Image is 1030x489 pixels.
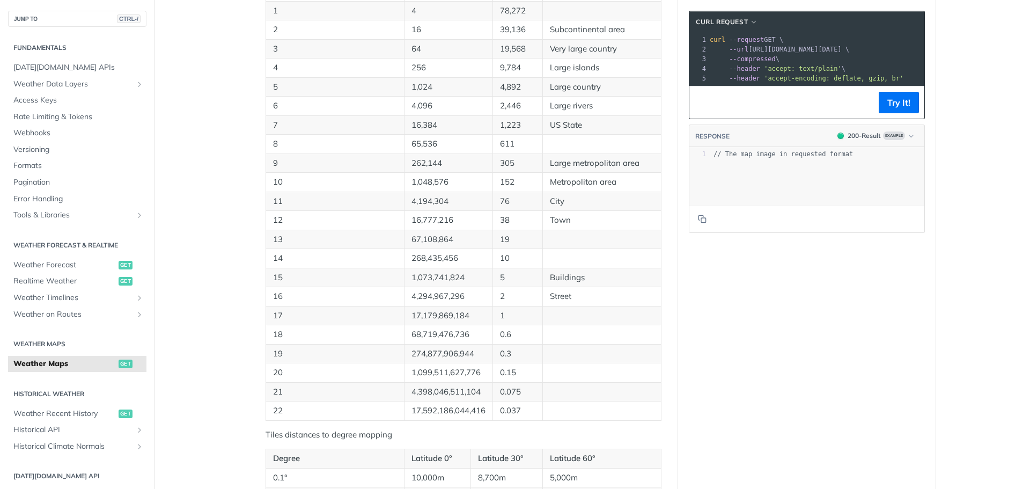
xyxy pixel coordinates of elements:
span: Realtime Weather [13,276,116,287]
p: 16,777,216 [411,214,485,227]
div: 4 [689,64,708,74]
p: 1,024 [411,81,485,93]
p: 19 [273,348,397,360]
p: 2 [500,290,535,303]
span: cURL Request [696,17,748,27]
span: Weather Timelines [13,293,133,303]
h2: Fundamentals [8,43,146,53]
div: 1 [689,150,706,159]
a: Tools & LibrariesShow subpages for Tools & Libraries [8,207,146,223]
p: 2,446 [500,100,535,112]
p: 1 [273,5,397,17]
p: 39,136 [500,24,535,36]
button: RESPONSE [695,131,730,142]
p: Subcontinental area [550,24,654,36]
p: Large country [550,81,654,93]
td: 10,000m [404,468,470,487]
button: cURL Request [692,17,762,27]
p: 19,568 [500,43,535,55]
h2: Historical Weather [8,389,146,399]
p: 0.075 [500,386,535,398]
span: 200 [837,133,844,139]
p: Buildings [550,272,654,284]
p: 611 [500,138,535,150]
p: 17,592,186,044,416 [411,405,485,417]
a: Weather on RoutesShow subpages for Weather on Routes [8,306,146,323]
div: 1 [689,35,708,45]
span: Historical Climate Normals [13,441,133,452]
p: 20 [273,367,397,379]
span: Access Keys [13,95,144,106]
p: 1 [500,310,535,322]
span: 'accept: text/plain' [764,65,842,72]
th: Degree [266,449,404,469]
span: Historical API [13,425,133,435]
h2: Weather Maps [8,339,146,349]
p: Large islands [550,62,654,74]
span: --url [729,46,748,53]
span: Weather Maps [13,359,116,369]
span: --request [729,36,764,43]
p: Metropolitan area [550,176,654,188]
span: get [119,360,133,368]
p: 268,435,456 [411,252,485,265]
a: [DATE][DOMAIN_NAME] APIs [8,60,146,76]
a: Weather Recent Historyget [8,406,146,422]
p: Town [550,214,654,227]
span: Weather Recent History [13,408,116,419]
p: 76 [500,195,535,208]
span: \ [710,55,779,63]
p: 7 [273,119,397,132]
p: 256 [411,62,485,74]
span: Example [883,132,905,140]
a: Weather Forecastget [8,257,146,273]
p: Very large country [550,43,654,55]
p: 0.3 [500,348,535,360]
span: get [119,410,133,418]
p: 13 [273,233,397,246]
p: 64 [411,43,485,55]
button: Copy to clipboard [695,94,710,111]
th: Latitude 60° [542,449,661,469]
p: 67,108,864 [411,233,485,246]
button: Show subpages for Weather on Routes [135,310,144,319]
span: Weather on Routes [13,309,133,320]
p: 4,294,967,296 [411,290,485,303]
a: Weather Data LayersShow subpages for Weather Data Layers [8,76,146,92]
span: Error Handling [13,194,144,205]
p: 65,536 [411,138,485,150]
span: CTRL-/ [117,14,141,23]
p: 10 [500,252,535,265]
td: 0.1° [266,468,404,487]
span: --compressed [729,55,776,63]
p: 4,096 [411,100,485,112]
p: 4,194,304 [411,195,485,208]
p: 68,719,476,736 [411,329,485,341]
p: 17 [273,310,397,322]
th: Latitude 0° [404,449,470,469]
p: 2 [273,24,397,36]
p: 14 [273,252,397,265]
div: 200 - Result [848,131,881,141]
p: 9 [273,157,397,170]
p: City [550,195,654,208]
p: 152 [500,176,535,188]
button: 200200-ResultExample [832,130,919,141]
span: Pagination [13,177,144,188]
span: Versioning [13,144,144,155]
a: Realtime Weatherget [8,273,146,289]
p: 10 [273,176,397,188]
th: Latitude 30° [470,449,542,469]
button: Show subpages for Historical API [135,426,144,434]
p: 6 [273,100,397,112]
div: 3 [689,54,708,64]
span: Webhooks [13,128,144,138]
p: Street [550,290,654,303]
p: Large metropolitan area [550,157,654,170]
a: Historical Climate NormalsShow subpages for Historical Climate Normals [8,439,146,455]
div: 5 [689,74,708,83]
p: 274,877,906,944 [411,348,485,360]
a: Error Handling [8,191,146,207]
span: \ [710,65,845,72]
span: Rate Limiting & Tokens [13,112,144,122]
